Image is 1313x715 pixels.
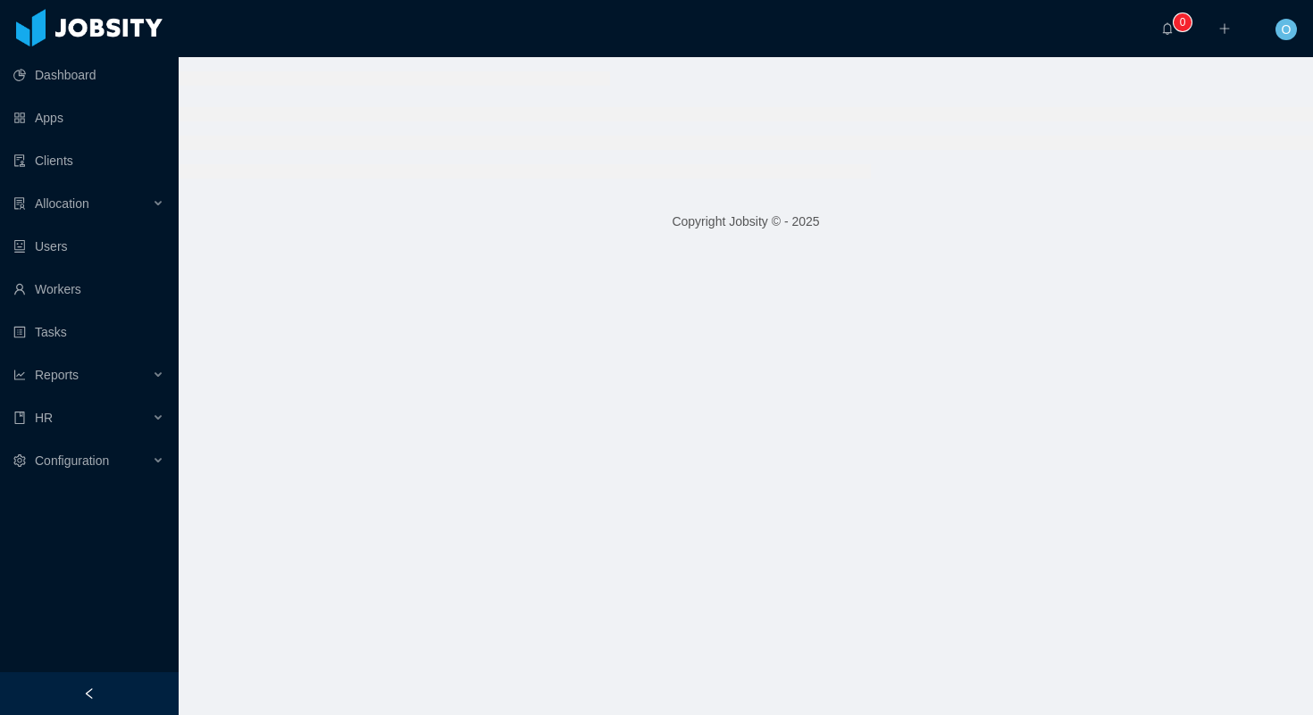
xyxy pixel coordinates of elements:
i: icon: solution [13,197,26,210]
i: icon: setting [13,454,26,467]
a: icon: auditClients [13,143,164,179]
span: Configuration [35,453,109,468]
sup: 0 [1174,13,1192,31]
a: icon: pie-chartDashboard [13,57,164,93]
i: icon: bell [1161,22,1174,35]
span: Allocation [35,196,89,211]
span: O [1282,19,1292,40]
span: HR [35,411,53,425]
a: icon: robotUsers [13,229,164,264]
i: icon: line-chart [13,369,26,381]
i: icon: book [13,412,26,424]
footer: Copyright Jobsity © - 2025 [179,191,1313,253]
a: icon: appstoreApps [13,100,164,136]
a: icon: profileTasks [13,314,164,350]
i: icon: plus [1218,22,1231,35]
span: Reports [35,368,79,382]
a: icon: userWorkers [13,271,164,307]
